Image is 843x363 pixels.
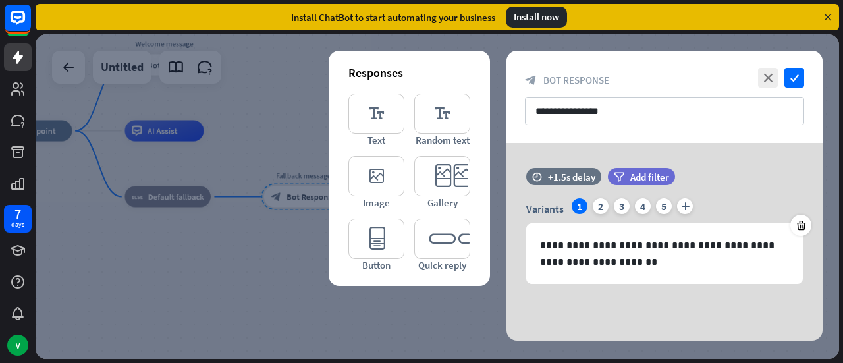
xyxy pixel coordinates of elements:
div: 1 [572,198,587,214]
div: +1.5s delay [548,171,595,183]
div: Install ChatBot to start automating your business [291,11,495,24]
div: 7 [14,208,21,220]
a: 7 days [4,205,32,233]
div: 2 [593,198,609,214]
i: check [784,68,804,88]
i: time [532,172,542,181]
span: Add filter [630,171,669,183]
div: 4 [635,198,651,214]
span: Bot Response [543,74,609,86]
div: 3 [614,198,630,214]
button: Open LiveChat chat widget [11,5,50,45]
div: 5 [656,198,672,214]
i: close [758,68,778,88]
div: days [11,220,24,229]
span: Variants [526,202,564,215]
div: Install now [506,7,567,28]
i: plus [677,198,693,214]
i: block_bot_response [525,74,537,86]
i: filter [614,172,624,182]
div: V [7,335,28,356]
